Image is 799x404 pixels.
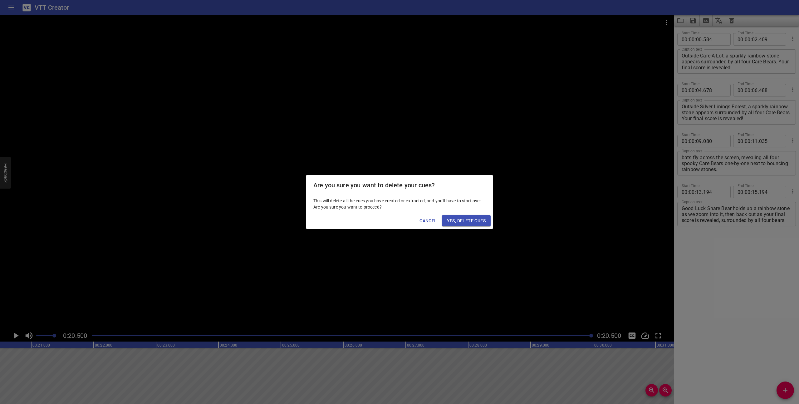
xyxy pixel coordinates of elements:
div: This will delete all the cues you have created or extracted, and you'll have to start over. Are y... [306,195,493,213]
span: Yes, Delete Cues [447,217,486,225]
h2: Are you sure you want to delete your cues? [313,180,486,190]
button: Cancel [417,215,439,227]
span: Cancel [419,217,437,225]
button: Yes, Delete Cues [442,215,491,227]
